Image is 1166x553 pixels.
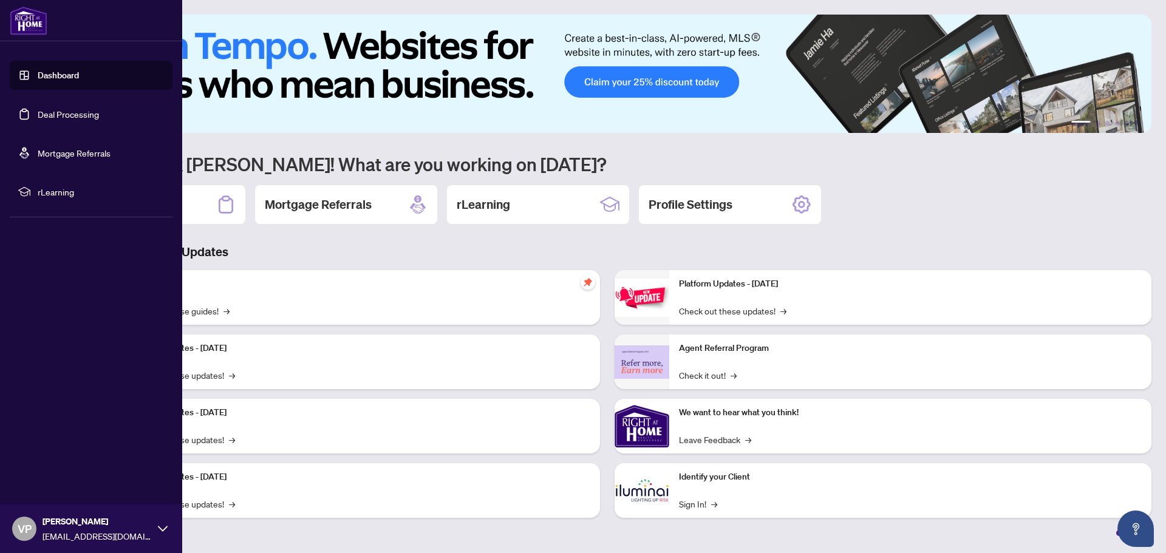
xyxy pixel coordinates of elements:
button: 2 [1096,121,1100,126]
a: Check out these updates!→ [679,304,786,317]
img: Platform Updates - June 23, 2025 [615,279,669,317]
button: 3 [1105,121,1110,126]
p: Agent Referral Program [679,342,1142,355]
h2: Profile Settings [649,196,732,213]
p: Platform Updates - [DATE] [128,470,590,484]
h2: rLearning [457,196,510,213]
a: Mortgage Referrals [38,148,111,158]
span: → [711,497,717,511]
p: We want to hear what you think! [679,406,1142,419]
span: → [223,304,230,317]
h3: Brokerage & Industry Updates [63,243,1151,260]
button: 6 [1134,121,1139,126]
img: logo [10,6,47,35]
h2: Mortgage Referrals [265,196,372,213]
button: 4 [1115,121,1120,126]
span: → [731,368,737,382]
button: 1 [1071,121,1091,126]
img: Agent Referral Program [615,345,669,379]
span: → [745,433,751,446]
span: [PERSON_NAME] [43,515,152,528]
p: Platform Updates - [DATE] [128,406,590,419]
h1: Welcome back [PERSON_NAME]! What are you working on [DATE]? [63,152,1151,175]
a: Deal Processing [38,109,99,120]
span: → [229,433,235,446]
span: pushpin [581,275,595,290]
a: Leave Feedback→ [679,433,751,446]
span: [EMAIL_ADDRESS][DOMAIN_NAME] [43,529,152,543]
span: VP [18,520,32,537]
img: Identify your Client [615,463,669,518]
p: Platform Updates - [DATE] [679,277,1142,291]
span: → [229,497,235,511]
img: We want to hear what you think! [615,399,669,453]
p: Self-Help [128,277,590,291]
span: rLearning [38,185,164,198]
a: Check it out!→ [679,368,737,382]
p: Identify your Client [679,470,1142,484]
button: Open asap [1117,511,1154,547]
a: Sign In!→ [679,497,717,511]
a: Dashboard [38,70,79,81]
span: → [780,304,786,317]
p: Platform Updates - [DATE] [128,342,590,355]
span: → [229,368,235,382]
img: Slide 0 [63,15,1151,133]
button: 5 [1125,121,1130,126]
